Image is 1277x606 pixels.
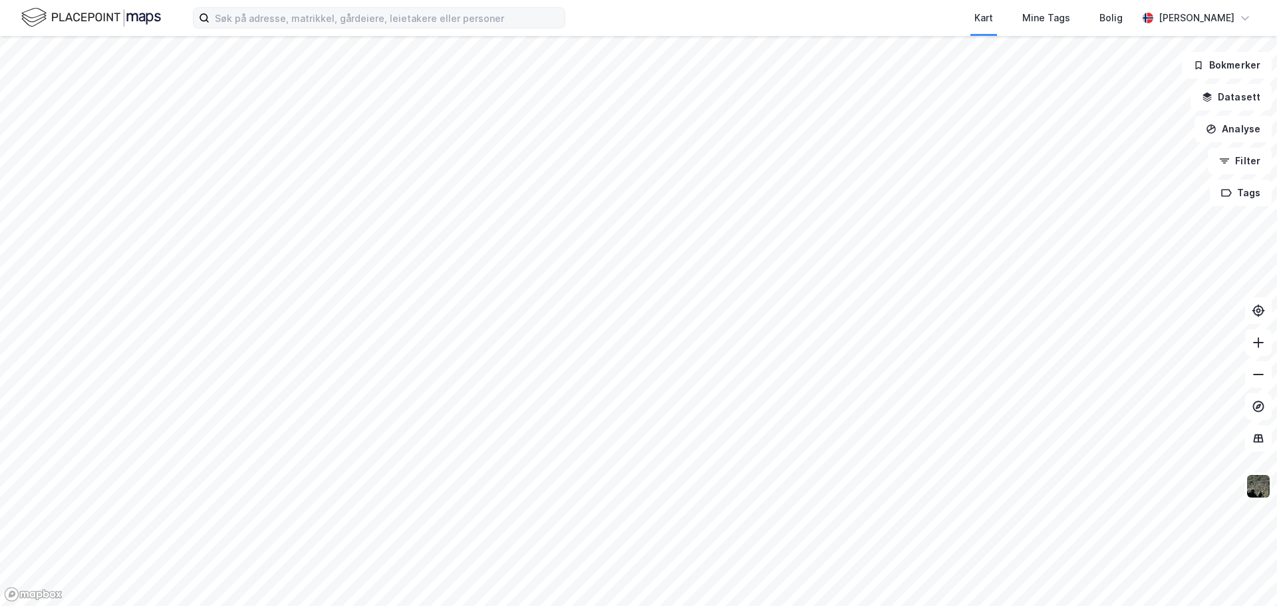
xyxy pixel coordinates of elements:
input: Søk på adresse, matrikkel, gårdeiere, leietakere eller personer [210,8,565,28]
div: Kart [974,10,993,26]
div: Kontrollprogram for chat [1210,542,1277,606]
div: [PERSON_NAME] [1159,10,1234,26]
iframe: Chat Widget [1210,542,1277,606]
div: Mine Tags [1022,10,1070,26]
img: logo.f888ab2527a4732fd821a326f86c7f29.svg [21,6,161,29]
div: Bolig [1099,10,1123,26]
